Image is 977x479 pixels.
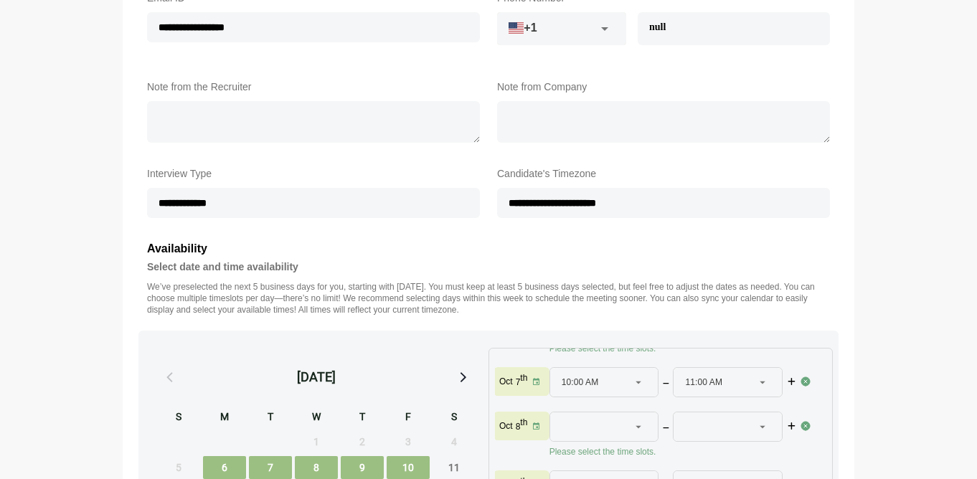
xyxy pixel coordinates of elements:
[549,446,801,457] p: Please select the time slots.
[203,409,246,427] div: M
[295,409,338,427] div: W
[433,409,476,427] div: S
[147,165,480,182] label: Interview Type
[147,78,480,95] label: Note from the Recruiter
[497,165,830,182] label: Candidate's Timezone
[249,456,292,479] span: Tuesday, October 7, 2025
[203,456,246,479] span: Monday, October 6, 2025
[516,377,521,387] strong: 7
[341,409,384,427] div: T
[433,456,476,479] span: Saturday, October 11, 2025
[341,430,384,453] span: Thursday, October 2, 2025
[520,417,527,427] sup: th
[433,430,476,453] span: Saturday, October 4, 2025
[295,430,338,453] span: Wednesday, October 1, 2025
[295,456,338,479] span: Wednesday, October 8, 2025
[685,368,722,397] span: 11:00 AM
[562,368,599,397] span: 10:00 AM
[497,78,830,95] label: Note from Company
[387,409,430,427] div: F
[147,258,830,275] h4: Select date and time availability
[157,409,200,427] div: S
[387,430,430,453] span: Friday, October 3, 2025
[499,420,513,432] p: Oct
[387,456,430,479] span: Friday, October 10, 2025
[549,343,801,354] p: Please select the time slots.
[297,367,336,387] div: [DATE]
[147,281,830,316] p: We’ve preselected the next 5 business days for you, starting with [DATE]. You must keep at least ...
[516,422,521,432] strong: 8
[499,376,513,387] p: Oct
[249,409,292,427] div: T
[147,239,830,258] h3: Availability
[520,373,527,383] sup: th
[157,456,200,479] span: Sunday, October 5, 2025
[341,456,384,479] span: Thursday, October 9, 2025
